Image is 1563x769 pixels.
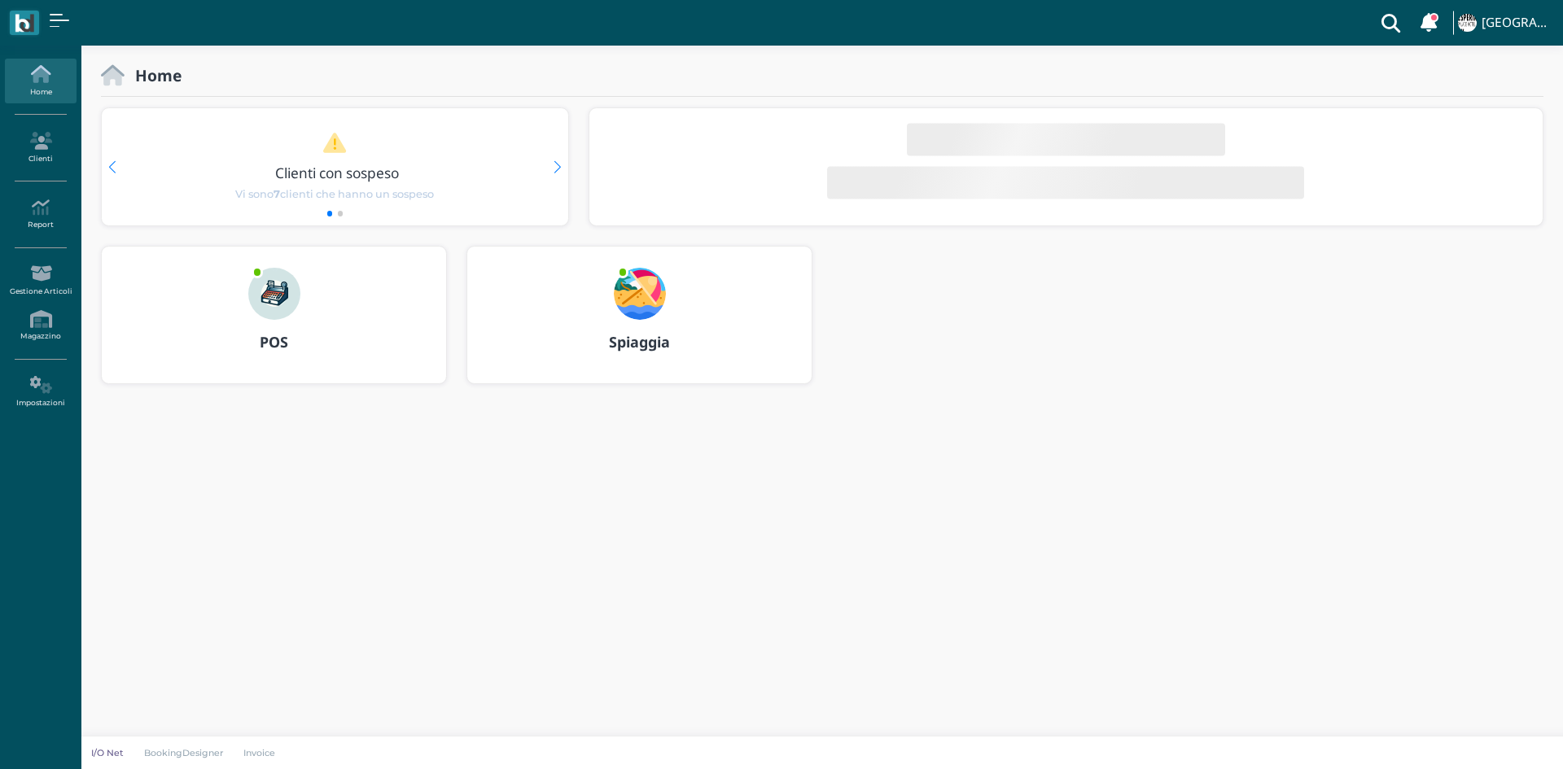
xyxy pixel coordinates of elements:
div: Next slide [554,161,561,173]
a: Impostazioni [5,369,76,414]
h3: Clienti con sospeso [136,165,540,181]
a: Clienti con sospeso Vi sono7clienti che hanno un sospeso [133,132,536,202]
b: POS [260,332,288,352]
a: Clienti [5,125,76,170]
a: Gestione Articoli [5,258,76,303]
b: 7 [274,188,280,200]
div: Previous slide [108,161,116,173]
b: Spiaggia [609,332,670,352]
a: ... [GEOGRAPHIC_DATA] [1456,3,1553,42]
a: ... Spiaggia [466,246,812,404]
img: logo [15,14,33,33]
iframe: Help widget launcher [1447,719,1549,755]
img: ... [248,268,300,320]
a: Report [5,192,76,237]
a: ... POS [101,246,447,404]
div: 1 / 2 [102,108,568,225]
a: Home [5,59,76,103]
img: ... [614,268,666,320]
h2: Home [125,67,182,84]
a: Magazzino [5,304,76,348]
img: ... [1458,14,1476,32]
span: Vi sono clienti che hanno un sospeso [235,186,434,202]
h4: [GEOGRAPHIC_DATA] [1482,16,1553,30]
